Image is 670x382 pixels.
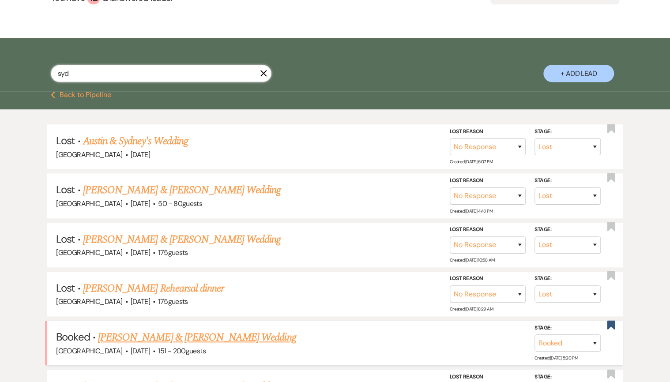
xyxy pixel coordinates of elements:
[56,232,75,246] span: Lost
[158,346,205,356] span: 151 - 200 guests
[534,274,601,284] label: Stage:
[56,297,122,306] span: [GEOGRAPHIC_DATA]
[131,346,150,356] span: [DATE]
[450,208,493,214] span: Created: [DATE] 4:43 PM
[450,127,526,137] label: Lost Reason
[450,225,526,235] label: Lost Reason
[450,159,493,165] span: Created: [DATE] 6:07 PM
[56,134,75,147] span: Lost
[83,133,188,149] a: Austin & Sydney's Wedding
[131,248,150,257] span: [DATE]
[158,248,188,257] span: 175 guests
[450,257,494,263] span: Created: [DATE] 10:58 AM
[56,330,90,344] span: Booked
[450,306,493,312] span: Created: [DATE] 8:29 AM
[56,199,122,208] span: [GEOGRAPHIC_DATA]
[534,355,578,361] span: Created: [DATE] 5:20 PM
[56,346,122,356] span: [GEOGRAPHIC_DATA]
[534,323,601,333] label: Stage:
[450,176,526,186] label: Lost Reason
[83,182,281,198] a: [PERSON_NAME] & [PERSON_NAME] Wedding
[56,281,75,295] span: Lost
[534,176,601,186] label: Stage:
[131,297,150,306] span: [DATE]
[83,281,224,296] a: [PERSON_NAME] Rehearsal dinner
[98,330,296,345] a: [PERSON_NAME] & [PERSON_NAME] Wedding
[543,65,614,82] button: + Add Lead
[534,372,601,382] label: Stage:
[56,183,75,196] span: Lost
[83,232,281,247] a: [PERSON_NAME] & [PERSON_NAME] Wedding
[534,225,601,235] label: Stage:
[56,150,122,159] span: [GEOGRAPHIC_DATA]
[158,297,188,306] span: 175 guests
[51,65,271,82] input: Search by name, event date, email address or phone number
[51,91,111,98] button: Back to Pipeline
[534,127,601,137] label: Stage:
[450,372,526,382] label: Lost Reason
[450,274,526,284] label: Lost Reason
[131,150,150,159] span: [DATE]
[158,199,202,208] span: 50 - 80 guests
[56,248,122,257] span: [GEOGRAPHIC_DATA]
[131,199,150,208] span: [DATE]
